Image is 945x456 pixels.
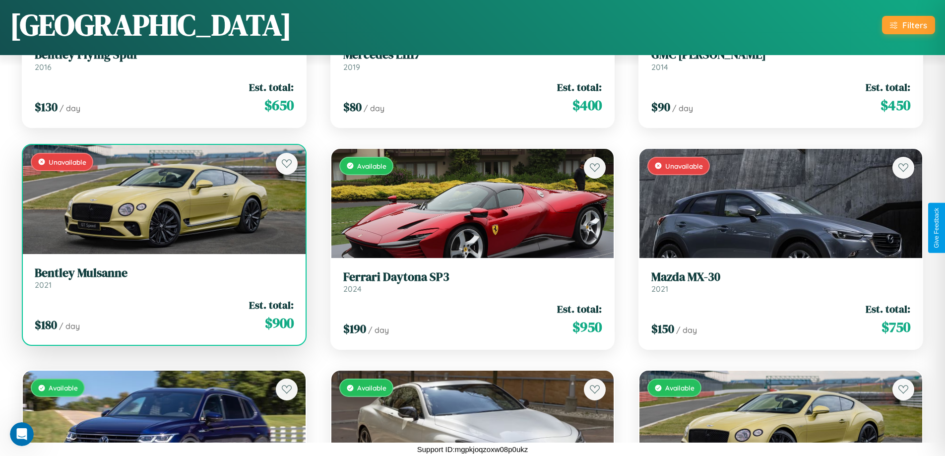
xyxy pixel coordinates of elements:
[933,208,940,248] div: Give Feedback
[10,4,292,45] h1: [GEOGRAPHIC_DATA]
[902,20,927,30] div: Filters
[343,99,362,115] span: $ 80
[265,313,294,333] span: $ 900
[35,266,294,280] h3: Bentley Mulsanne
[417,443,528,456] p: Support ID: mgpkjoqzoxw08p0ukz
[572,317,602,337] span: $ 950
[49,158,86,166] span: Unavailable
[651,48,910,72] a: GMC [PERSON_NAME]2014
[35,99,58,115] span: $ 130
[357,162,386,170] span: Available
[665,384,694,392] span: Available
[49,384,78,392] span: Available
[343,48,602,72] a: Mercedes L11172019
[35,48,294,72] a: Bentley Flying Spur2016
[343,270,602,284] h3: Ferrari Daytona SP3
[35,48,294,62] h3: Bentley Flying Spur
[343,270,602,294] a: Ferrari Daytona SP32024
[651,99,670,115] span: $ 90
[651,284,668,294] span: 2021
[343,284,362,294] span: 2024
[35,317,57,333] span: $ 180
[60,103,80,113] span: / day
[343,62,360,72] span: 2019
[882,16,935,34] button: Filters
[651,270,910,294] a: Mazda MX-302021
[557,302,602,316] span: Est. total:
[866,302,910,316] span: Est. total:
[35,266,294,290] a: Bentley Mulsanne2021
[665,162,703,170] span: Unavailable
[264,95,294,115] span: $ 650
[881,95,910,115] span: $ 450
[651,321,674,337] span: $ 150
[343,48,602,62] h3: Mercedes L1117
[557,80,602,94] span: Est. total:
[368,325,389,335] span: / day
[651,62,668,72] span: 2014
[10,422,34,446] iframe: Intercom live chat
[676,325,697,335] span: / day
[866,80,910,94] span: Est. total:
[882,317,910,337] span: $ 750
[343,321,366,337] span: $ 190
[651,48,910,62] h3: GMC [PERSON_NAME]
[651,270,910,284] h3: Mazda MX-30
[35,280,52,290] span: 2021
[572,95,602,115] span: $ 400
[59,321,80,331] span: / day
[249,298,294,312] span: Est. total:
[364,103,384,113] span: / day
[35,62,52,72] span: 2016
[357,384,386,392] span: Available
[672,103,693,113] span: / day
[249,80,294,94] span: Est. total:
